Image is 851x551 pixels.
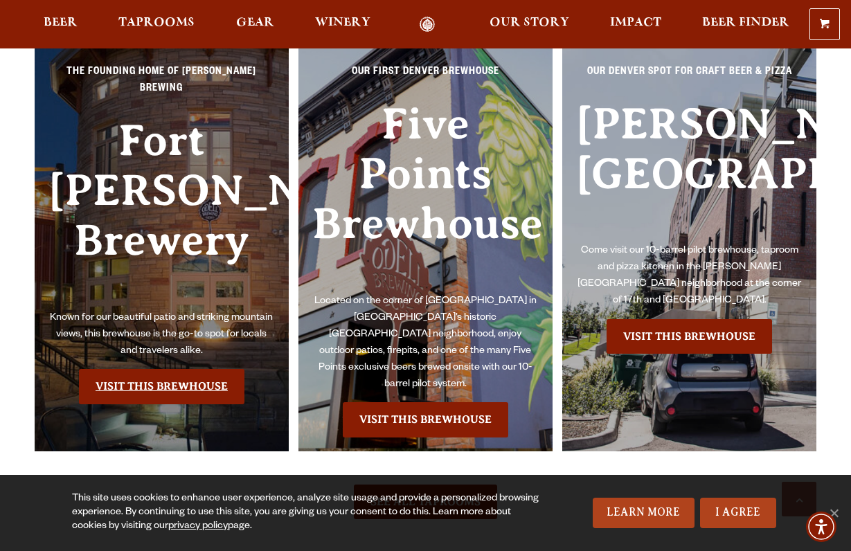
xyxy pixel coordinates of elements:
p: Come visit our 10-barrel pilot brewhouse, taproom and pizza kitchen in the [PERSON_NAME][GEOGRAPH... [576,243,803,309]
h3: [PERSON_NAME][GEOGRAPHIC_DATA] [576,99,803,244]
a: Visit the Fort Collin's Brewery & Taproom [79,369,244,404]
a: Gear [227,17,283,33]
span: Our Story [490,17,569,28]
a: privacy policy [168,521,228,532]
a: Beer Finder [693,17,798,33]
span: Beer Finder [702,17,789,28]
a: Taprooms [109,17,204,33]
div: Accessibility Menu [806,512,836,542]
a: Our Story [481,17,578,33]
p: Our Denver spot for craft beer & pizza [576,64,803,89]
p: Located on the corner of [GEOGRAPHIC_DATA] in [GEOGRAPHIC_DATA]’s historic [GEOGRAPHIC_DATA] neig... [312,293,539,393]
h3: Fort [PERSON_NAME] Brewery [48,116,275,310]
span: Winery [315,17,370,28]
span: Taprooms [118,17,195,28]
p: The Founding Home of [PERSON_NAME] Brewing [48,64,275,106]
a: Winery [306,17,379,33]
h3: Five Points Brewhouse [312,99,539,293]
div: This site uses cookies to enhance user experience, analyze site usage and provide a personalized ... [72,492,541,534]
span: Beer [44,17,78,28]
p: Our First Denver Brewhouse [312,64,539,89]
span: Impact [610,17,661,28]
a: Learn More [593,498,695,528]
a: Impact [601,17,670,33]
a: Visit the Five Points Brewhouse [343,402,508,437]
span: Gear [236,17,274,28]
a: Odell Home [402,17,454,33]
a: I Agree [700,498,776,528]
a: Beer [35,17,87,33]
p: Known for our beautiful patio and striking mountain views, this brewhouse is the go-to spot for l... [48,310,275,360]
a: Visit the Sloan’s Lake Brewhouse [607,319,772,354]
